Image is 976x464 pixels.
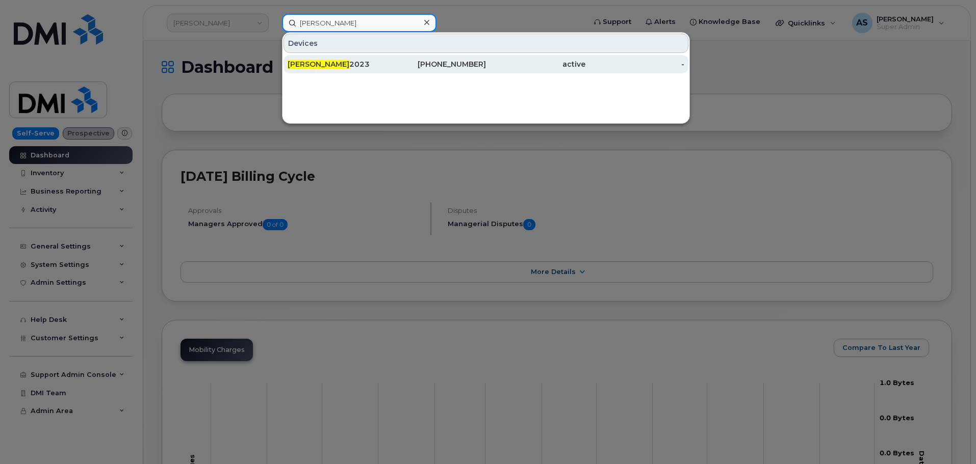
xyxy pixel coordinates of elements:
[284,55,688,73] a: [PERSON_NAME]2023[PHONE_NUMBER]active-
[585,59,685,69] div: -
[387,59,486,69] div: [PHONE_NUMBER]
[284,34,688,53] div: Devices
[486,59,585,69] div: active
[288,59,387,69] div: 2023
[288,60,349,69] span: [PERSON_NAME]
